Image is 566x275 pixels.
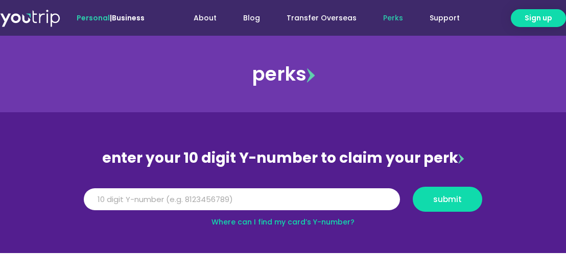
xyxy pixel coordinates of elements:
a: Perks [370,9,416,28]
a: Support [416,9,473,28]
a: Where can I find my card’s Y-number? [211,217,355,227]
nav: Menu [169,9,473,28]
span: submit [433,195,462,203]
form: Y Number [84,187,482,219]
button: submit [413,187,482,212]
span: Personal [77,13,110,23]
a: Sign up [511,9,566,27]
a: About [180,9,230,28]
a: Business [112,13,145,23]
input: 10 digit Y-number (e.g. 8123456789) [84,188,400,211]
div: enter your 10 digit Y-number to claim your perk [79,145,487,171]
a: Blog [230,9,273,28]
span: Sign up [525,13,552,23]
span: | [77,13,145,23]
a: Transfer Overseas [273,9,370,28]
